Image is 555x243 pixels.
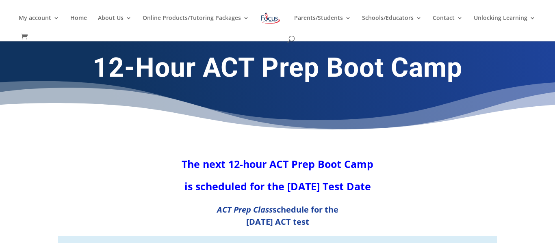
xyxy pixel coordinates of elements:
[260,11,281,26] img: Focus on Learning
[70,15,87,34] a: Home
[474,15,535,34] a: Unlocking Learning
[217,204,338,215] b: schedule for the
[19,15,59,34] a: My account
[98,15,132,34] a: About Us
[294,15,351,34] a: Parents/Students
[143,15,249,34] a: Online Products/Tutoring Packages
[246,216,309,227] b: [DATE] ACT test
[58,57,497,83] h1: 12-Hour ACT Prep Boot Camp
[184,179,371,193] strong: is scheduled for the [DATE] Test Date
[362,15,422,34] a: Schools/Educators
[182,157,373,171] strong: The next 12-hour ACT Prep Boot Camp
[433,15,463,34] a: Contact
[217,204,273,215] em: ACT Prep Class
